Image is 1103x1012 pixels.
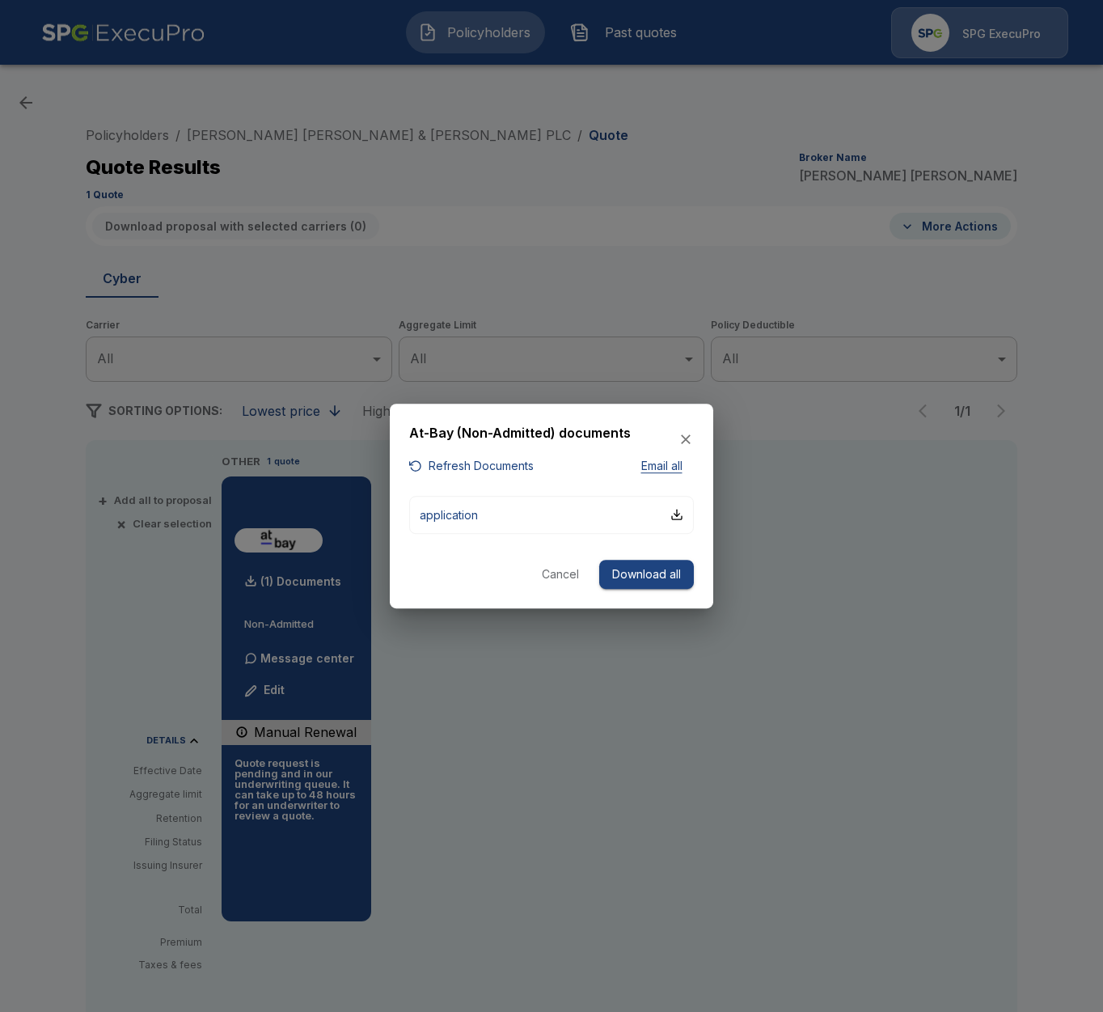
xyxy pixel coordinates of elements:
button: Cancel [535,560,586,590]
p: application [420,506,478,523]
button: Email all [629,456,694,476]
h6: At-Bay (Non-Admitted) documents [409,423,631,444]
button: Refresh Documents [409,456,534,476]
button: application [409,496,694,534]
button: Download all [599,560,694,590]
